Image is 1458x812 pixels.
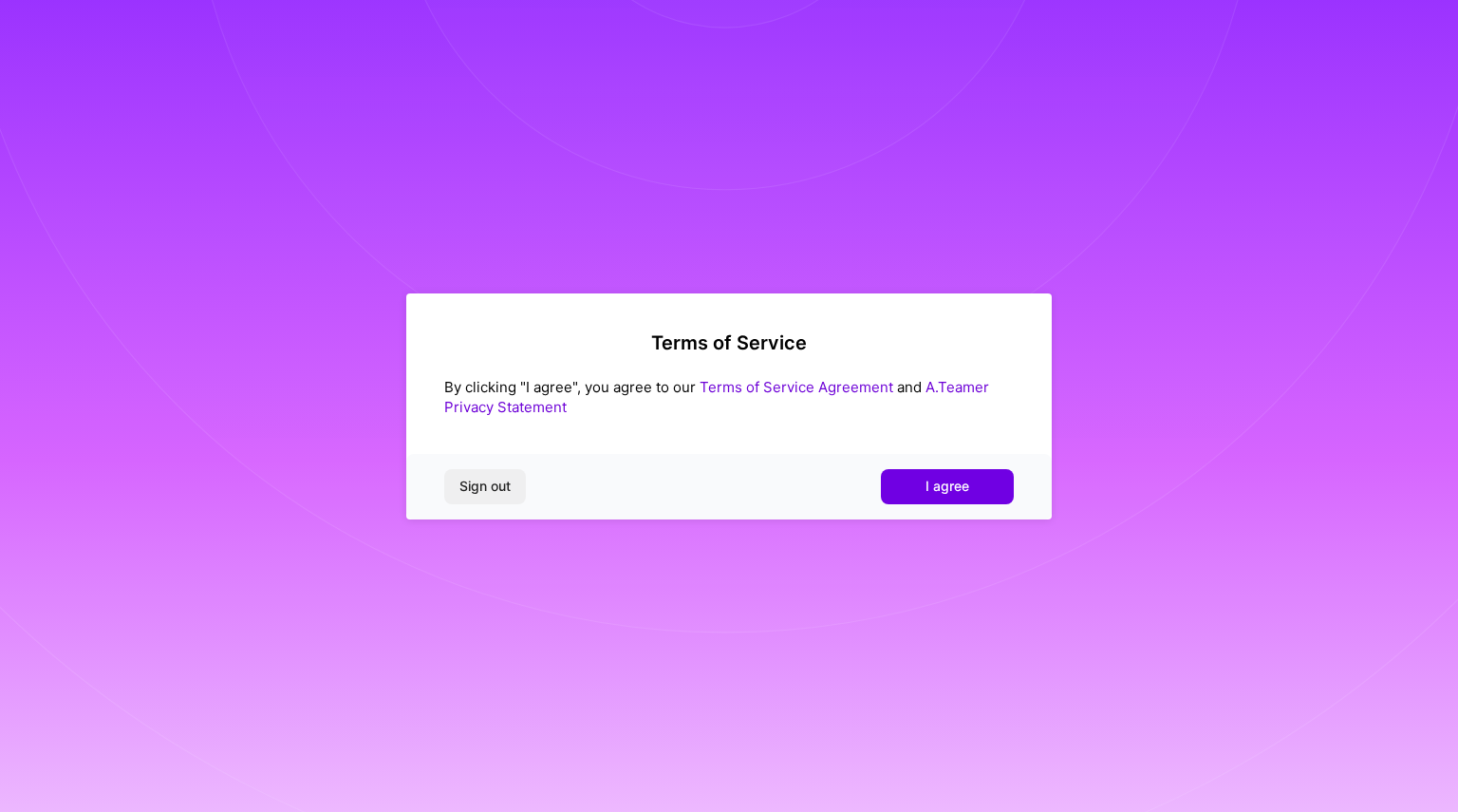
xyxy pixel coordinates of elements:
[881,469,1014,503] button: I agree
[459,477,511,496] span: Sign out
[444,469,526,503] button: Sign out
[444,377,1014,417] div: By clicking "I agree", you agree to our and
[925,477,969,496] span: I agree
[700,378,893,396] a: Terms of Service Agreement
[444,331,1014,354] h2: Terms of Service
